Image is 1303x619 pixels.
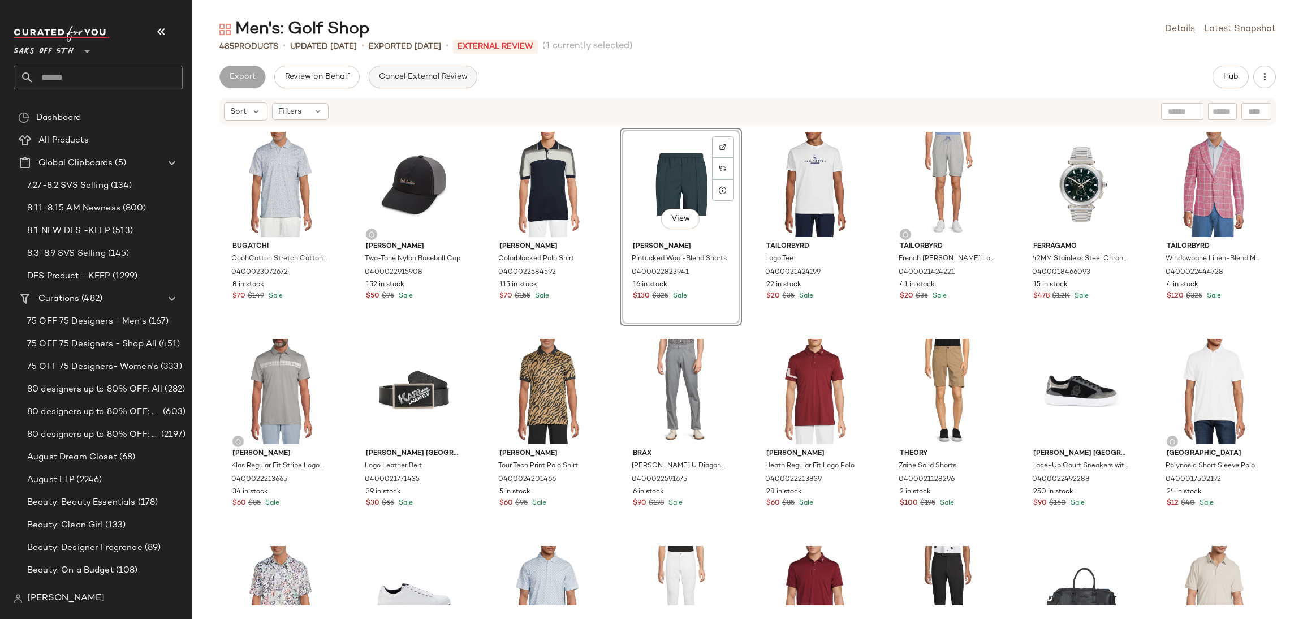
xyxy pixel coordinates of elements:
span: Saks OFF 5TH [14,38,74,59]
span: Sale [530,500,546,507]
span: Sale [396,500,413,507]
img: 0400022492288_GREY [1024,339,1138,444]
span: [PERSON_NAME] [766,449,862,459]
span: Hub [1223,72,1239,81]
span: Sale [396,293,413,300]
span: 5 in stock [499,487,530,497]
span: Review on Behalf [284,72,350,81]
span: 0400021424199 [765,268,821,278]
span: 7.27-8.2 SVS Selling [27,179,109,192]
span: Heath Regular Fit Logo Polo [765,461,855,471]
span: 8.11-8.15 AM Newness [27,202,120,215]
span: $30 [366,498,379,509]
img: 0400017502192_WHITE [1158,339,1272,444]
span: Beauty: Trends LP [27,587,101,600]
p: External REVIEW [453,40,538,54]
span: Pintucked Wool-Blend Shorts [632,254,727,264]
span: [PERSON_NAME] [27,592,105,605]
span: August Dream Closet [27,451,117,464]
span: Sale [266,293,283,300]
img: 0400021424199_WHITE [757,132,871,237]
span: $40 [1181,498,1195,509]
span: (282) [162,383,185,396]
span: Lace-Up Court Sneakers with Side Patch [1032,461,1128,471]
span: Sale [938,500,954,507]
span: (333) [158,360,182,373]
span: [PERSON_NAME] U Diagonal Striped Stretch Cotton Pants [632,461,728,471]
span: 0400022213839 [765,475,822,485]
span: 2 in stock [900,487,931,497]
span: 0400022591675 [632,475,687,485]
span: Zaine Solid Shorts [899,461,956,471]
span: 115 in stock [499,280,537,290]
span: 152 in stock [366,280,404,290]
img: 0400023072672_SKYBLUEMULTI [223,132,338,237]
span: • [283,40,286,53]
span: $60 [766,498,780,509]
span: 0400022213665 [231,475,287,485]
span: • [446,40,448,53]
span: 41 in stock [900,280,935,290]
span: (2197) [159,428,185,441]
span: $100 [900,498,918,509]
span: OoohCotton Stretch Cotton Printed Polo Shirt [231,254,327,264]
span: 0400018466093 [1032,268,1090,278]
img: svg%3e [902,231,909,238]
span: 0400022492288 [1032,475,1090,485]
span: (451) [157,338,180,351]
span: Brax [633,449,729,459]
button: Hub [1213,66,1249,88]
span: $325 [1186,291,1202,302]
span: 0400022915908 [365,268,422,278]
span: Beauty: On a Budget [27,564,114,577]
span: 0400024201466 [498,475,556,485]
span: Bugatchi [232,242,329,252]
span: $478 [1033,291,1050,302]
span: 22 in stock [766,280,801,290]
img: svg%3e [14,594,23,603]
span: (2246) [74,474,102,487]
span: 485 [219,42,234,51]
span: View [671,214,690,223]
span: [PERSON_NAME] [366,242,462,252]
img: 0400022213665_GREY [223,339,338,444]
span: Sale [263,500,279,507]
span: 250 in stock [1033,487,1073,497]
img: 0400022584592_NAVYMULTI [490,132,605,237]
span: Sale [1197,500,1214,507]
span: (68) [117,451,136,464]
img: cfy_white_logo.C9jOOHJF.svg [14,26,110,42]
span: (603) [161,406,185,419]
span: 75 OFF 75 Designers - Shop All [27,338,157,351]
a: Details [1165,23,1195,36]
span: Windowpane Linen-Blend Modern-Fit Blazer [1166,254,1262,264]
p: updated [DATE] [290,41,357,53]
span: $90 [633,498,646,509]
span: $149 [248,291,264,302]
span: [PERSON_NAME] [GEOGRAPHIC_DATA] [366,449,462,459]
span: [PERSON_NAME] [232,449,329,459]
span: Klas Regular Fit Stripe Logo Polo [231,461,327,471]
span: Sale [533,293,549,300]
span: TailorByrd [900,242,996,252]
span: $20 [766,291,780,302]
span: Logo Leather Belt [365,461,422,471]
img: 0400021424221_GREYHEATHER [891,132,1005,237]
button: Review on Behalf [274,66,359,88]
img: 0400021128296_BEIGESTONE [891,339,1005,444]
span: $50 [366,291,379,302]
span: All Products [38,134,89,147]
img: 0400022915908_BLACK [357,132,471,237]
span: $95 [382,291,394,302]
a: Latest Snapshot [1204,23,1276,36]
span: 0400022584592 [498,268,556,278]
span: $195 [920,498,935,509]
img: svg%3e [719,144,726,151]
span: Beauty: Clean Girl [27,519,103,532]
span: Dashboard [36,111,81,124]
span: Beauty: Designer Fragrance [27,541,143,554]
span: August LTP [27,474,74,487]
span: Beauty: Beauty Essentials [27,496,136,509]
span: $70 [499,291,512,302]
span: 75 OFF 75 Designers - Men's [27,315,146,328]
